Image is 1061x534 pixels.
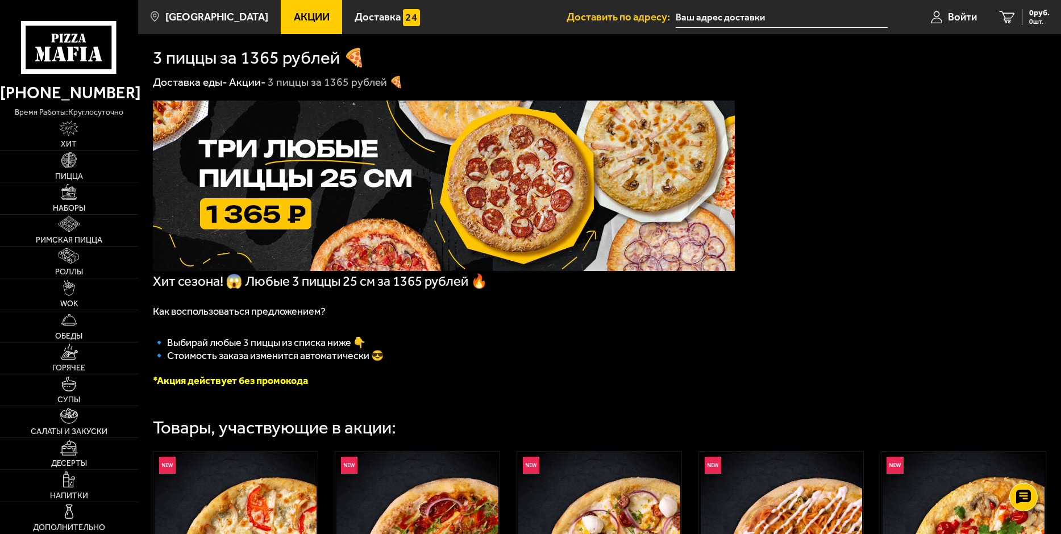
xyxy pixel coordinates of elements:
span: WOK [60,300,78,308]
span: [GEOGRAPHIC_DATA] [165,12,268,23]
span: Акции [294,12,330,23]
img: Новинка [341,457,357,473]
img: Новинка [887,457,903,473]
a: Доставка еды- [153,76,227,89]
span: 0 шт. [1029,18,1050,25]
span: Как воспользоваться предложением? [153,305,326,318]
span: Горячее [52,364,85,372]
img: Новинка [159,457,176,473]
span: Пицца [55,173,83,181]
span: Хит сезона! 😱 Любые 3 пиццы 25 см за 1365 рублей 🔥 [153,273,488,289]
span: Доставить по адресу: [567,12,676,23]
img: 15daf4d41897b9f0e9f617042186c801.svg [403,9,419,26]
span: Хит [61,140,77,148]
span: Римская пицца [36,236,102,244]
span: Дополнительно [33,524,105,532]
div: Товары, участвующие в акции: [153,419,396,436]
span: Роллы [55,268,83,276]
a: Акции- [229,76,266,89]
div: 3 пиццы за 1365 рублей 🍕 [268,75,403,89]
span: Салаты и закуски [31,428,107,436]
span: 🔹 Стоимость заказа изменится автоматически 😎 [153,349,384,362]
img: Новинка [705,457,721,473]
span: Обеды [55,332,82,340]
span: Войти [948,12,977,23]
span: Доставка [355,12,401,23]
span: 0 руб. [1029,9,1050,17]
span: 🔹﻿ Выбирай любые 3 пиццы из списка ниже 👇 [153,336,365,349]
input: Ваш адрес доставки [676,7,888,28]
img: 1024x1024 [153,101,735,271]
font: *Акция действует без промокода [153,374,308,387]
span: Напитки [50,492,88,500]
img: Новинка [523,457,539,473]
span: Наборы [53,205,85,212]
span: Десерты [51,460,87,468]
span: Супы [57,396,80,404]
h1: 3 пиццы за 1365 рублей 🍕 [153,49,365,66]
